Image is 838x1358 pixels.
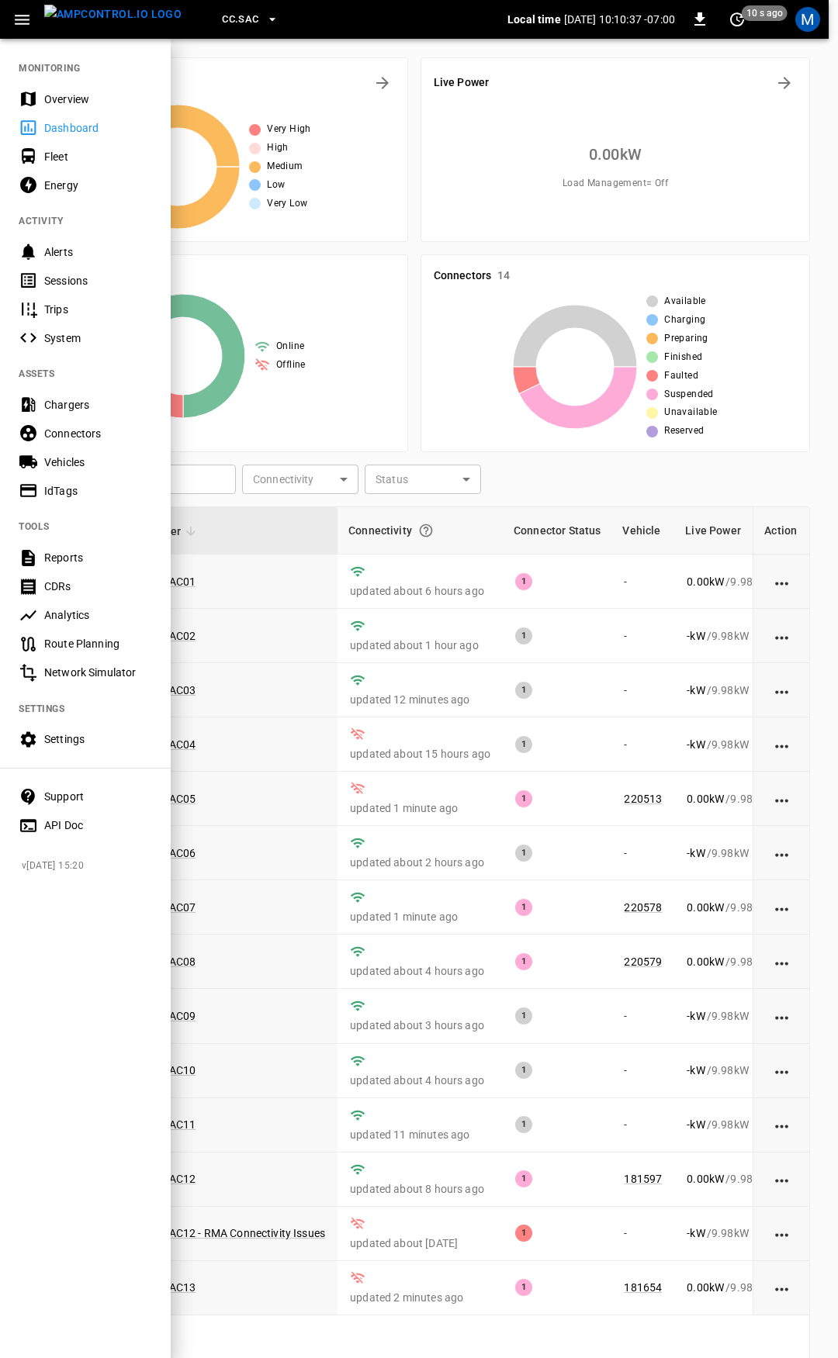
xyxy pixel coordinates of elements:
button: set refresh interval [725,7,750,32]
div: Network Simulator [44,665,152,680]
p: [DATE] 10:10:37 -07:00 [564,12,675,27]
p: Local time [507,12,561,27]
span: CC.SAC [222,11,258,29]
div: System [44,330,152,346]
span: v [DATE] 15:20 [22,859,158,874]
div: API Doc [44,817,152,833]
div: Route Planning [44,636,152,651]
div: profile-icon [795,7,820,32]
div: Fleet [44,149,152,164]
div: Overview [44,92,152,107]
div: Chargers [44,397,152,413]
div: Dashboard [44,120,152,136]
div: Analytics [44,607,152,623]
span: 10 s ago [742,5,788,21]
div: Reports [44,550,152,565]
div: Vehicles [44,454,152,470]
div: Connectors [44,426,152,441]
div: Settings [44,731,152,747]
div: Energy [44,178,152,193]
div: Alerts [44,244,152,260]
div: IdTags [44,483,152,499]
div: CDRs [44,579,152,594]
div: Sessions [44,273,152,289]
div: Trips [44,302,152,317]
div: Support [44,789,152,804]
img: ampcontrol.io logo [44,5,182,24]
